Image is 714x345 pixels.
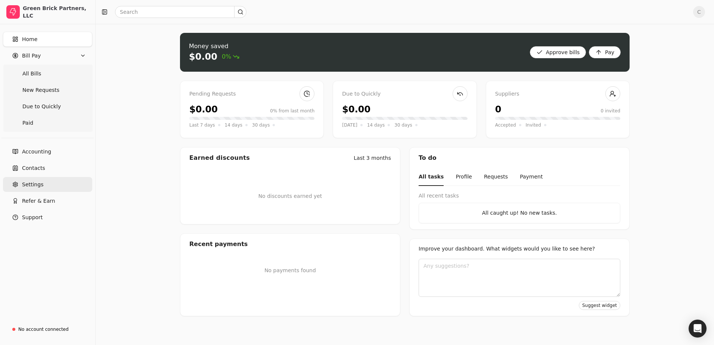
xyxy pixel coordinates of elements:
div: Improve your dashboard. What widgets would you like to see here? [419,245,620,253]
a: All Bills [4,66,91,81]
span: New Requests [22,86,59,94]
div: Earned discounts [189,153,250,162]
button: Refer & Earn [3,193,92,208]
div: 0 invited [600,108,620,114]
span: Home [22,35,37,43]
div: Pending Requests [189,90,314,98]
span: Due to Quickly [22,103,61,111]
div: All caught up! No new tasks. [425,209,614,217]
a: Contacts [3,161,92,175]
div: Last 3 months [354,154,391,162]
span: 30 days [394,121,412,129]
span: Support [22,214,43,221]
button: Approve bills [530,46,586,58]
span: Invited [526,121,541,129]
span: All Bills [22,70,41,78]
div: Open Intercom Messenger [689,320,707,338]
div: 0% from last month [270,108,314,114]
div: All recent tasks [419,192,620,200]
a: Home [3,32,92,47]
span: Bill Pay [22,52,41,60]
a: Paid [4,115,91,130]
a: No account connected [3,323,92,336]
button: All tasks [419,168,444,186]
div: Due to Quickly [342,90,467,98]
button: Bill Pay [3,48,92,63]
a: Settings [3,177,92,192]
div: Suppliers [495,90,620,98]
button: Requests [484,168,508,186]
span: 0% [222,52,239,61]
button: Payment [520,168,543,186]
span: Last 7 days [189,121,215,129]
div: Money saved [189,42,239,51]
span: Contacts [22,164,45,172]
button: Profile [456,168,472,186]
span: 30 days [252,121,270,129]
span: Accepted [495,121,516,129]
button: Support [3,210,92,225]
span: Accounting [22,148,51,156]
span: 14 days [367,121,385,129]
span: Settings [22,181,43,189]
div: $0.00 [342,103,370,116]
div: Recent payments [180,234,400,255]
div: No discounts earned yet [258,180,322,212]
div: No account connected [18,326,69,333]
div: To do [410,147,629,168]
a: Accounting [3,144,92,159]
span: Refer & Earn [22,197,55,205]
span: 14 days [225,121,242,129]
span: [DATE] [342,121,357,129]
div: $0.00 [189,51,217,63]
span: Paid [22,119,33,127]
input: Search [115,6,246,18]
div: 0 [495,103,502,116]
div: $0.00 [189,103,218,116]
div: Green Brick Partners, LLC [23,4,89,19]
button: Suggest widget [579,301,620,310]
button: Pay [589,46,621,58]
a: New Requests [4,83,91,97]
p: No payments found [189,267,391,274]
a: Due to Quickly [4,99,91,114]
button: C [693,6,705,18]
